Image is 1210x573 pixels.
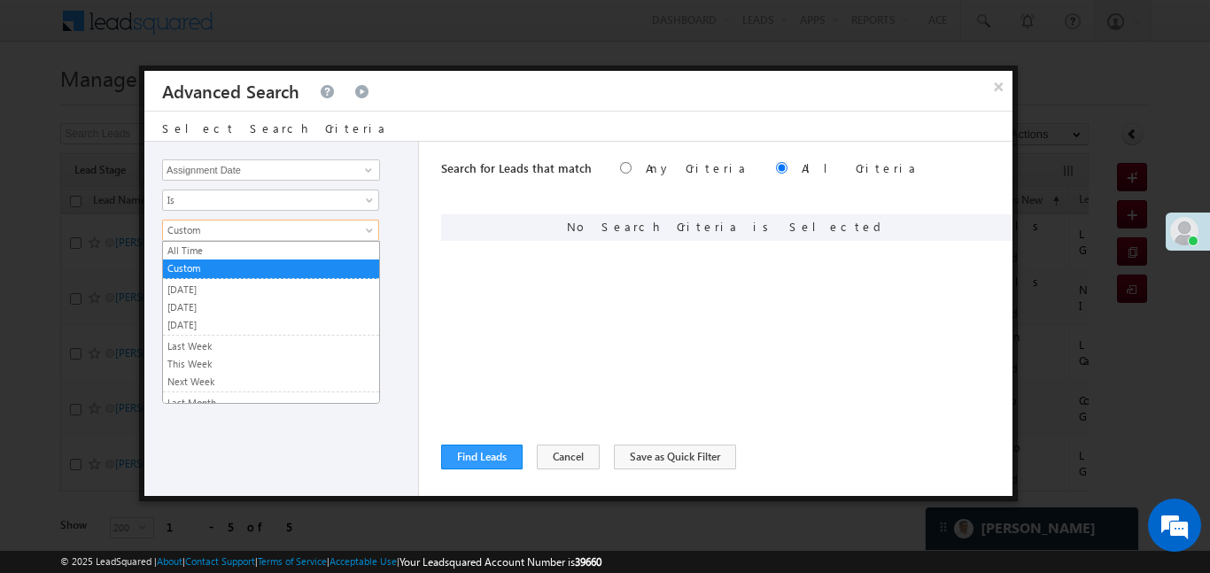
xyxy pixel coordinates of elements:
button: Find Leads [441,445,523,469]
input: Type to Search [162,159,380,181]
a: Next Week [163,374,379,390]
span: Search for Leads that match [441,160,592,175]
span: Is [163,192,355,208]
span: Select Search Criteria [162,120,387,136]
ul: Custom [162,241,380,404]
textarea: Type your message and hit 'Enter' [23,164,323,430]
a: [DATE] [163,317,379,333]
span: 39660 [575,555,601,569]
div: Chat with us now [92,93,298,116]
button: Cancel [537,445,600,469]
a: Custom [163,260,379,276]
a: Terms of Service [258,555,327,567]
div: Minimize live chat window [291,9,333,51]
a: Last Month [163,395,379,411]
span: Your Leadsquared Account Number is [399,555,601,569]
label: Any Criteria [646,160,748,175]
span: Custom [163,222,355,238]
a: Last Week [163,338,379,354]
h3: Advanced Search [162,71,299,111]
a: All Time [163,243,379,259]
a: Show All Items [355,161,377,179]
img: d_60004797649_company_0_60004797649 [30,93,74,116]
a: [DATE] [163,299,379,315]
a: [DATE] [163,282,379,298]
label: All Criteria [802,160,918,175]
button: Save as Quick Filter [614,445,736,469]
a: Custom [162,220,379,241]
a: Acceptable Use [330,555,397,567]
a: Contact Support [185,555,255,567]
a: About [157,555,182,567]
a: Is [162,190,379,211]
button: × [984,71,1012,102]
em: Start Chat [241,445,322,469]
div: No Search Criteria is Selected [441,214,1012,241]
a: This Week [163,356,379,372]
span: © 2025 LeadSquared | | | | | [60,554,601,570]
